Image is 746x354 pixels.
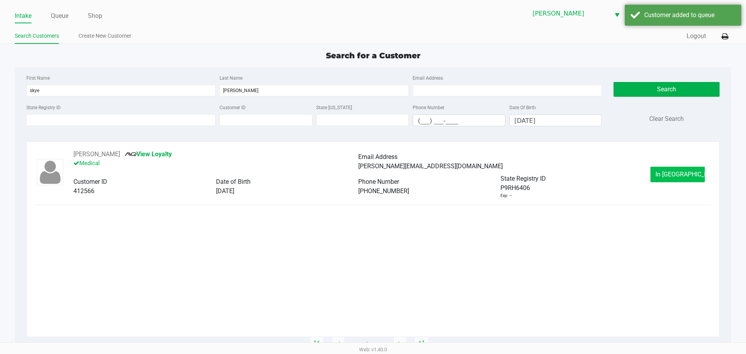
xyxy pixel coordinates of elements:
[500,193,512,199] div: Exp: --
[220,104,246,111] label: Customer ID
[359,347,387,352] span: Web: v1.40.0
[650,167,705,182] button: In [GEOGRAPHIC_DATA]
[73,178,107,185] span: Customer ID
[358,153,397,160] span: Email Address
[26,104,61,111] label: State Registry ID
[26,75,50,82] label: First Name
[88,10,102,21] a: Shop
[687,31,706,41] button: Logout
[509,104,536,111] label: Date Of Birth
[316,104,352,111] label: State [US_STATE]
[15,31,59,41] a: Search Customers
[393,337,406,352] app-submit-button: Next
[533,9,605,18] span: [PERSON_NAME]
[332,337,345,352] app-submit-button: Previous
[78,31,131,41] a: Create New Customer
[309,337,324,352] app-submit-button: Move to first page
[353,340,385,348] span: 1 - 1 of 1 items
[413,75,443,82] label: Email Address
[73,150,120,159] button: See customer info
[500,175,546,182] span: State Registry ID
[358,187,409,195] span: [PHONE_NUMBER]
[73,159,358,168] p: Medical
[73,187,94,195] span: 412566
[500,183,530,193] span: P9RH6406
[413,115,505,127] input: Format: (999) 999-9999
[216,178,251,185] span: Date of Birth
[510,115,602,127] input: Format: MM/DD/YYYY
[610,4,624,23] button: Select
[655,171,721,178] span: In [GEOGRAPHIC_DATA]
[413,114,505,126] kendo-maskedtextbox: Format: (999) 999-9999
[358,178,399,185] span: Phone Number
[15,10,31,21] a: Intake
[51,10,68,21] a: Queue
[413,104,444,111] label: Phone Number
[509,114,602,126] kendo-maskedtextbox: Format: MM/DD/YYYY
[614,82,719,97] button: Search
[644,10,736,20] div: Customer added to queue
[125,150,172,158] a: View Loyalty
[220,75,242,82] label: Last Name
[414,337,429,352] app-submit-button: Move to last page
[649,114,684,124] button: Clear Search
[216,187,234,195] span: [DATE]
[326,51,420,60] span: Search for a Customer
[358,162,503,170] span: [PERSON_NAME][EMAIL_ADDRESS][DOMAIN_NAME]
